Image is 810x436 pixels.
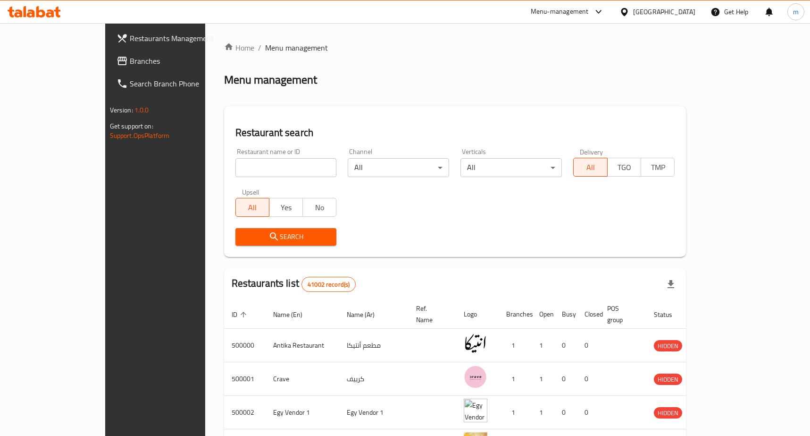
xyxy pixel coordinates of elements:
a: Branches [109,50,241,72]
td: 1 [499,362,532,396]
img: Antika Restaurant [464,332,487,355]
td: Egy Vendor 1 [339,396,409,429]
span: TGO [611,161,637,174]
span: POS group [607,303,635,325]
span: Yes [273,201,299,214]
span: Menu management [265,42,328,53]
td: 0 [577,396,600,429]
span: Branches [130,55,233,67]
td: 1 [499,329,532,362]
td: 500000 [224,329,266,362]
td: 1 [499,396,532,429]
td: مطعم أنتيكا [339,329,409,362]
div: Menu-management [531,6,589,17]
td: كرييف [339,362,409,396]
td: 0 [577,329,600,362]
button: All [573,158,607,177]
td: 0 [554,329,577,362]
th: Logo [456,300,499,329]
div: Export file [660,273,682,296]
a: Search Branch Phone [109,72,241,95]
a: Restaurants Management [109,27,241,50]
span: All [240,201,266,214]
span: Search [243,231,329,243]
div: All [348,158,449,177]
span: HIDDEN [654,374,682,385]
span: Version: [110,104,133,116]
button: No [302,198,336,217]
td: Crave [266,362,339,396]
td: Egy Vendor 1 [266,396,339,429]
span: No [307,201,333,214]
th: Open [532,300,554,329]
td: 500002 [224,396,266,429]
button: All [235,198,269,217]
h2: Restaurants list [232,276,356,292]
span: HIDDEN [654,341,682,351]
span: m [793,7,799,17]
button: TGO [607,158,641,177]
span: 1.0.0 [134,104,149,116]
span: HIDDEN [654,408,682,419]
td: Antika Restaurant [266,329,339,362]
span: Status [654,309,685,320]
div: [GEOGRAPHIC_DATA] [633,7,695,17]
label: Upsell [242,188,259,195]
span: All [577,161,603,174]
th: Busy [554,300,577,329]
input: Search for restaurant name or ID.. [235,158,337,177]
button: TMP [641,158,675,177]
td: 1 [532,329,554,362]
button: Yes [269,198,303,217]
div: Total records count [301,277,356,292]
span: 41002 record(s) [302,280,355,289]
h2: Menu management [224,72,317,87]
td: 0 [577,362,600,396]
span: Get support on: [110,120,153,132]
span: Name (En) [273,309,315,320]
span: TMP [645,161,671,174]
span: Search Branch Phone [130,78,233,89]
div: All [460,158,562,177]
h2: Restaurant search [235,126,675,140]
td: 1 [532,362,554,396]
img: Crave [464,365,487,389]
span: ID [232,309,250,320]
td: 0 [554,362,577,396]
button: Search [235,228,337,246]
span: Restaurants Management [130,33,233,44]
div: HIDDEN [654,374,682,385]
td: 500001 [224,362,266,396]
img: Egy Vendor 1 [464,399,487,422]
th: Branches [499,300,532,329]
li: / [258,42,261,53]
a: Support.OpsPlatform [110,129,170,142]
th: Closed [577,300,600,329]
span: Name (Ar) [347,309,387,320]
td: 1 [532,396,554,429]
span: Ref. Name [416,303,445,325]
nav: breadcrumb [224,42,686,53]
label: Delivery [580,148,603,155]
td: 0 [554,396,577,429]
